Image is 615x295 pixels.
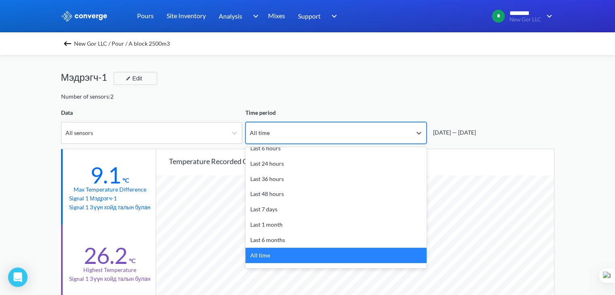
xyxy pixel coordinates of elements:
div: All time [250,129,270,137]
p: Signal 1 Зүүн хойд талын булан [69,274,150,283]
img: downArrow.svg [326,11,339,21]
div: Last 6 hours [245,141,427,156]
div: Last 24 hours [245,156,427,171]
div: Time period [245,108,427,117]
span: Support [298,11,321,21]
div: Edit [123,74,144,83]
span: New Gor LLC / Pour / A block 2500m3 [74,38,170,49]
div: Last 7 days [245,202,427,217]
div: Temperature recorded over time [169,156,554,167]
div: Мэдрэгч-1 [61,70,114,85]
div: Open Intercom Messenger [8,268,27,287]
img: edit-icon.svg [126,76,131,81]
div: Number of sensors: 2 [61,92,114,101]
div: All time [245,248,427,263]
div: Last 1 month [245,217,427,232]
img: logo_ewhite.svg [61,11,108,21]
p: Signal 1 Мэдрэгч-1 [69,194,150,203]
span: New Gor LLC [509,17,541,23]
div: Custom [245,263,427,278]
div: [DATE] — [DATE] [430,128,476,137]
button: Edit [114,72,157,85]
div: Highest temperature [83,265,136,274]
div: All sensors [66,129,93,137]
div: 26.2 [84,242,127,269]
div: Max temperature difference [74,185,146,194]
div: 9.1 [90,161,121,189]
img: downArrow.svg [541,11,554,21]
img: downArrow.svg [247,11,260,21]
div: Last 48 hours [245,186,427,202]
p: Signal 1 Зүүн хойд талын булан [69,203,150,212]
div: Last 6 months [245,232,427,248]
img: backspace.svg [63,39,72,48]
span: Analysis [219,11,242,21]
div: Last 36 hours [245,171,427,187]
div: Data [61,108,242,117]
